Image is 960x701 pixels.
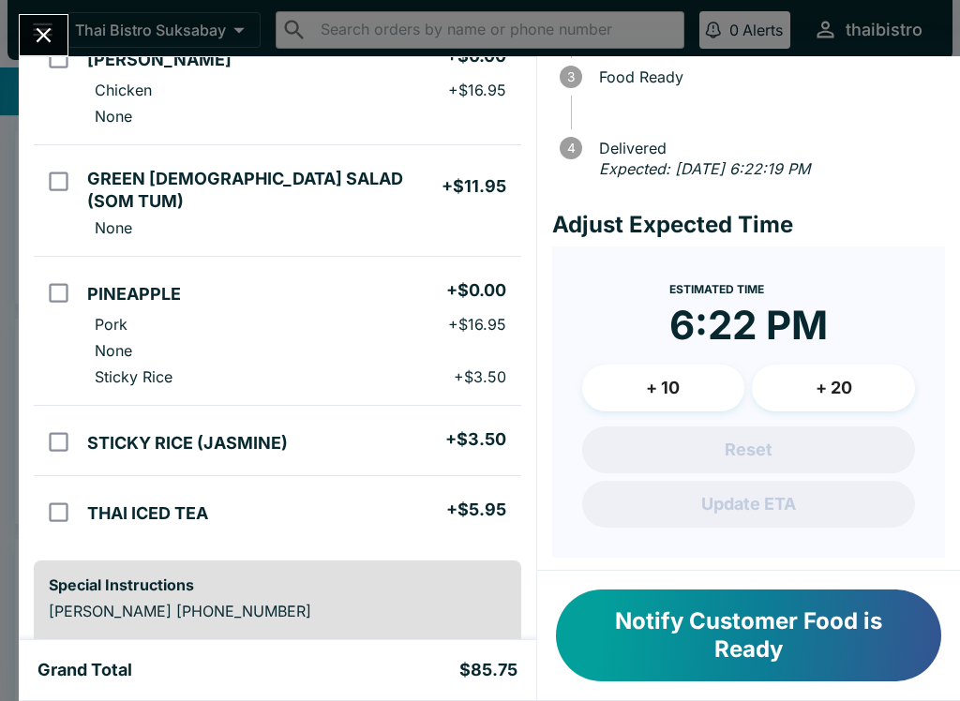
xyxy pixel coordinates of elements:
[95,81,152,99] p: Chicken
[95,107,132,126] p: None
[445,428,506,451] h5: + $3.50
[454,367,506,386] p: + $3.50
[37,659,132,681] h5: Grand Total
[599,159,810,178] em: Expected: [DATE] 6:22:19 PM
[669,282,764,296] span: Estimated Time
[556,589,941,681] button: Notify Customer Food is Ready
[87,432,288,455] h5: STICKY RICE (JASMINE)
[567,69,575,84] text: 3
[566,141,575,156] text: 4
[446,279,506,302] h5: + $0.00
[20,15,67,55] button: Close
[459,659,517,681] h5: $85.75
[87,49,232,71] h5: [PERSON_NAME]
[87,283,181,306] h5: PINEAPPLE
[49,575,506,594] h6: Special Instructions
[582,365,745,411] button: + 10
[95,315,127,334] p: Pork
[590,140,945,157] span: Delivered
[669,301,828,350] time: 6:22 PM
[442,175,506,198] h5: + $11.95
[590,68,945,85] span: Food Ready
[752,365,915,411] button: + 20
[552,211,945,239] h4: Adjust Expected Time
[448,81,506,99] p: + $16.95
[95,218,132,237] p: None
[87,168,441,213] h5: GREEN [DEMOGRAPHIC_DATA] SALAD (SOM TUM)
[446,499,506,521] h5: + $5.95
[95,341,132,360] p: None
[95,367,172,386] p: Sticky Rice
[49,602,506,620] p: [PERSON_NAME] [PHONE_NUMBER]
[448,315,506,334] p: + $16.95
[87,502,208,525] h5: THAI ICED TEA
